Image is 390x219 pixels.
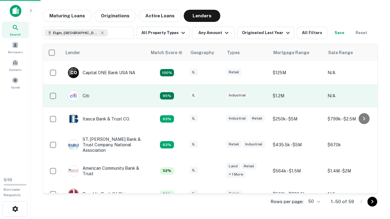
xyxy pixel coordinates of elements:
[9,67,21,72] span: Contacts
[43,10,92,22] button: Maturing Loans
[151,49,183,56] div: Capitalize uses an advanced AI algorithm to match your search with the best lender. The match sco...
[160,167,174,175] div: Capitalize uses an advanced AI algorithm to match your search with the best lender. The match sco...
[241,163,257,170] div: Retail
[190,69,198,76] div: IL
[360,170,390,200] iframe: Chat Widget
[53,30,99,36] span: Elgin, [GEOGRAPHIC_DATA], [GEOGRAPHIC_DATA]
[226,141,242,148] div: Retail
[226,92,248,99] div: Industrial
[190,190,198,197] div: IL
[62,44,147,61] th: Lender
[70,70,77,76] p: C O
[151,49,181,56] h6: Match Score
[190,92,198,99] div: IL
[324,107,379,130] td: $799k - $2.5M
[273,49,309,56] div: Mortgage Range
[4,178,12,182] span: 0 / 10
[226,171,246,178] div: + 1 more
[68,165,141,176] div: American Community Bank & Trust
[94,10,136,22] button: Originations
[306,197,321,206] div: 50
[147,44,187,61] th: Capitalize uses an advanced AI algorithm to match your search with the best lender. The match sco...
[2,57,29,73] a: Contacts
[68,137,141,153] div: ST. [PERSON_NAME] Bank & Trust Company, National Association
[324,44,379,61] th: Sale Range
[270,159,324,182] td: $564k - $1.5M
[8,50,23,54] span: Borrowers
[4,187,21,197] span: Borrower Requests
[297,27,327,39] button: All Filters
[190,141,198,148] div: IL
[271,198,303,205] p: Rows per page:
[10,5,21,17] img: capitalize-icon.png
[68,90,89,101] div: Citi
[270,130,324,159] td: $435.5k - $5M
[324,61,379,84] td: N/A
[270,182,324,206] td: $500k - $880.5k
[139,10,181,22] button: Active Loans
[160,115,174,123] div: Capitalize uses an advanced AI algorithm to match your search with the best lender. The match sco...
[136,27,190,39] button: All Property Types
[2,22,29,38] a: Search
[2,75,29,91] a: Saved
[330,27,349,39] button: Save your search to get updates of matches that match your search criteria.
[324,130,379,159] td: $670k
[367,197,377,207] button: Go to next page
[68,189,79,199] img: picture
[270,84,324,107] td: $1.2M
[68,189,135,200] div: Republic Bank Of Chicago
[324,84,379,107] td: N/A
[68,113,130,124] div: Itasca Bank & Trust CO.
[190,167,198,174] div: IL
[190,49,214,56] div: Geography
[68,114,79,124] img: picture
[68,91,79,101] img: picture
[160,92,174,99] div: Capitalize uses an advanced AI algorithm to match your search with the best lender. The match sco...
[187,44,223,61] th: Geography
[11,85,20,90] span: Saved
[68,67,135,78] div: Capital ONE Bank USA NA
[270,107,324,130] td: $250k - $5M
[242,29,292,36] div: Originated Last Year
[160,69,174,76] div: Capitalize uses an advanced AI algorithm to match your search with the best lender. The match sco...
[226,115,248,122] div: Industrial
[160,141,174,148] div: Capitalize uses an advanced AI algorithm to match your search with the best lender. The match sco...
[2,39,29,56] a: Borrowers
[328,49,353,56] div: Sale Range
[184,10,220,22] button: Lenders
[160,190,174,198] div: Capitalize uses an advanced AI algorithm to match your search with the best lender. The match sco...
[270,61,324,84] td: $125M
[324,159,379,182] td: $1.4M - $2M
[352,27,371,39] button: Reset
[227,49,240,56] div: Types
[226,69,242,76] div: Retail
[243,141,265,148] div: Industrial
[190,115,198,122] div: IL
[250,115,265,122] div: Retail
[331,198,354,205] p: 1–50 of 59
[192,27,235,39] button: Any Amount
[223,44,270,61] th: Types
[270,44,324,61] th: Mortgage Range
[10,32,21,37] span: Search
[68,140,79,150] img: picture
[68,166,79,176] img: picture
[66,49,80,56] div: Lender
[226,190,242,197] div: Retail
[226,163,240,170] div: Land
[237,27,294,39] button: Originated Last Year
[324,182,379,206] td: N/A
